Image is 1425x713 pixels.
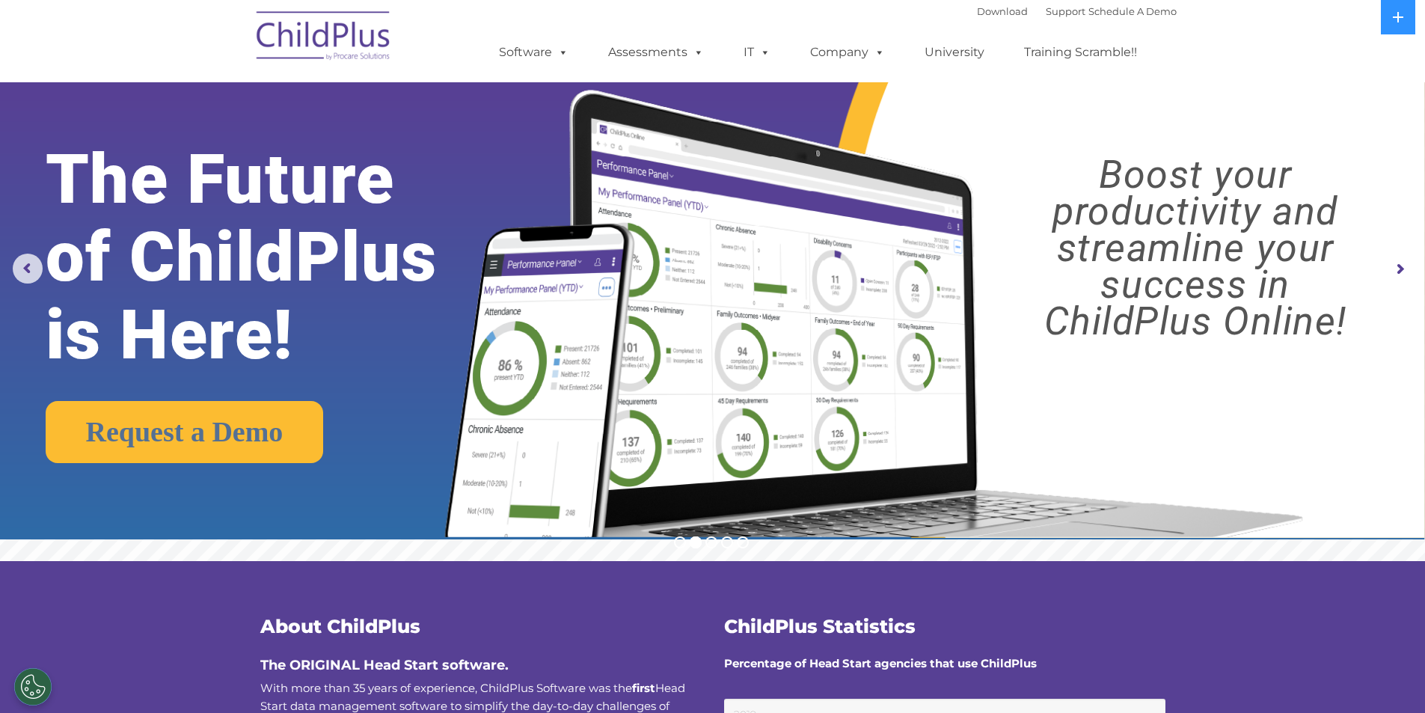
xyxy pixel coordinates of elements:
img: ChildPlus by Procare Solutions [249,1,399,76]
a: Assessments [593,37,719,67]
a: Company [795,37,900,67]
strong: Percentage of Head Start agencies that use ChildPlus [724,656,1037,670]
a: Schedule A Demo [1088,5,1177,17]
button: Cookies Settings [14,668,52,706]
a: University [910,37,999,67]
a: Request a Demo [46,401,324,463]
font: | [977,5,1177,17]
rs-layer: Boost your productivity and streamline your success in ChildPlus Online! [984,156,1407,340]
rs-layer: The Future of ChildPlus is Here! [46,141,500,374]
a: IT [729,37,785,67]
b: first [632,681,655,695]
a: Support [1046,5,1085,17]
a: Software [484,37,583,67]
a: Download [977,5,1028,17]
span: The ORIGINAL Head Start software. [260,657,509,673]
span: About ChildPlus [260,615,420,637]
span: ChildPlus Statistics [724,615,916,637]
a: Training Scramble!! [1009,37,1152,67]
